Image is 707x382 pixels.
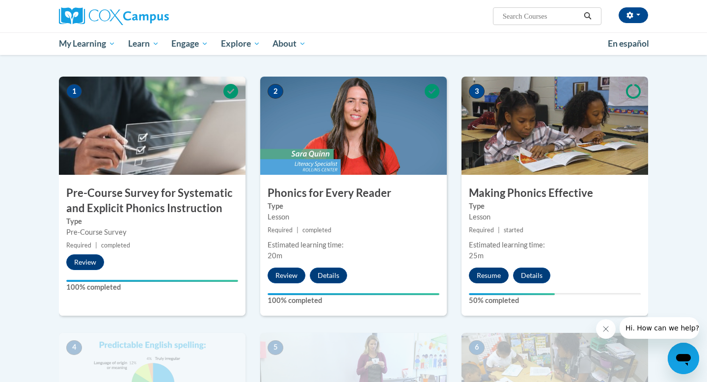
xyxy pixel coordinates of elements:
[297,226,299,234] span: |
[302,226,331,234] span: completed
[268,340,283,355] span: 5
[310,268,347,283] button: Details
[44,32,663,55] div: Main menu
[66,254,104,270] button: Review
[502,10,580,22] input: Search Courses
[268,295,439,306] label: 100% completed
[272,38,306,50] span: About
[469,201,641,212] label: Type
[268,293,439,295] div: Your progress
[469,240,641,250] div: Estimated learning time:
[267,32,313,55] a: About
[59,7,169,25] img: Cox Campus
[469,295,641,306] label: 50% completed
[66,282,238,293] label: 100% completed
[469,293,555,295] div: Your progress
[59,7,245,25] a: Cox Campus
[66,216,238,227] label: Type
[66,227,238,238] div: Pre-Course Survey
[122,32,165,55] a: Learn
[469,251,484,260] span: 25m
[221,38,260,50] span: Explore
[66,242,91,249] span: Required
[268,251,282,260] span: 20m
[215,32,267,55] a: Explore
[596,319,616,339] iframe: Close message
[469,226,494,234] span: Required
[66,280,238,282] div: Your progress
[165,32,215,55] a: Engage
[513,268,550,283] button: Details
[469,212,641,222] div: Lesson
[128,38,159,50] span: Learn
[620,317,699,339] iframe: Message from company
[668,343,699,374] iframe: Button to launch messaging window
[66,340,82,355] span: 4
[268,212,439,222] div: Lesson
[268,240,439,250] div: Estimated learning time:
[268,201,439,212] label: Type
[171,38,208,50] span: Engage
[101,242,130,249] span: completed
[268,226,293,234] span: Required
[95,242,97,249] span: |
[469,340,485,355] span: 6
[59,38,115,50] span: My Learning
[268,268,305,283] button: Review
[498,226,500,234] span: |
[608,38,649,49] span: En español
[580,10,595,22] button: Search
[601,33,655,54] a: En español
[504,226,523,234] span: started
[53,32,122,55] a: My Learning
[469,268,509,283] button: Resume
[619,7,648,23] button: Account Settings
